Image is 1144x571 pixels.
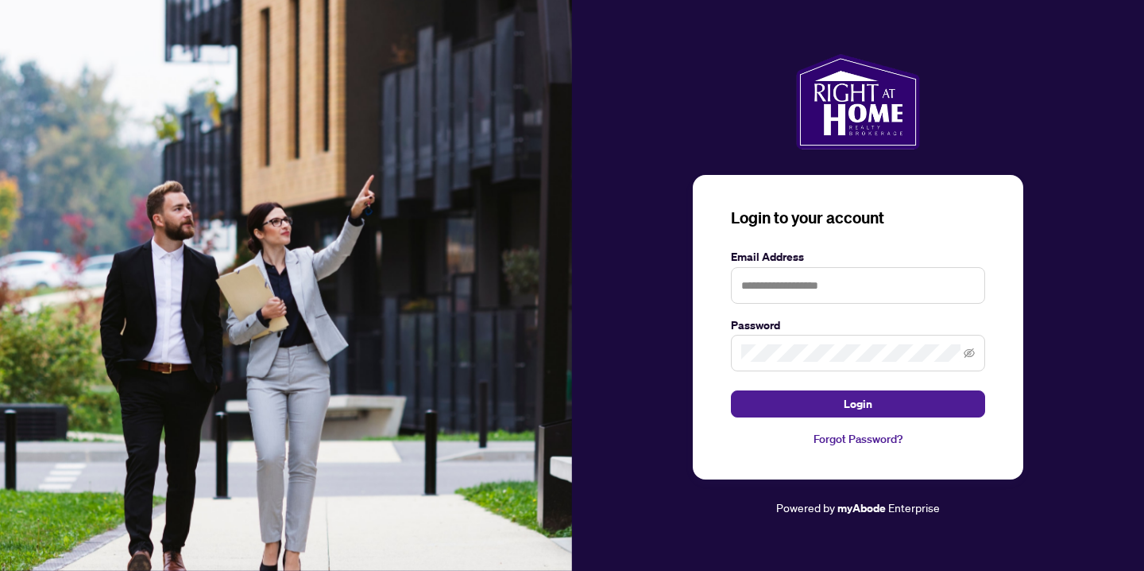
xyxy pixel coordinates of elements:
[776,500,835,515] span: Powered by
[731,430,985,448] a: Forgot Password?
[731,207,985,229] h3: Login to your account
[796,54,919,150] img: ma-logo
[837,499,886,517] a: myAbode
[964,348,975,359] span: eye-invisible
[731,390,985,418] button: Login
[844,391,872,417] span: Login
[731,317,985,334] label: Password
[731,248,985,266] label: Email Address
[888,500,940,515] span: Enterprise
